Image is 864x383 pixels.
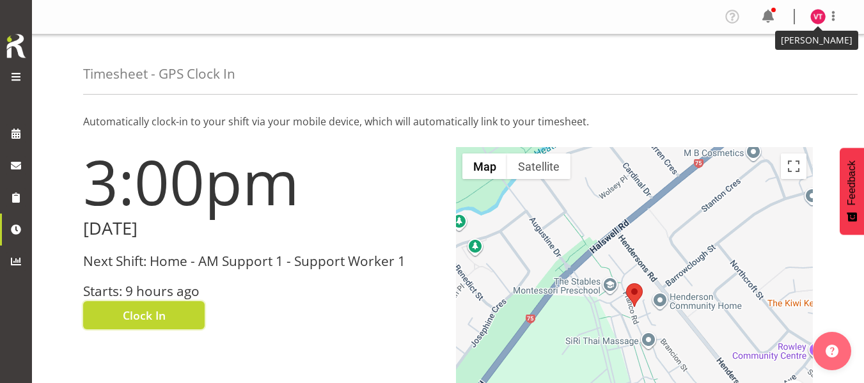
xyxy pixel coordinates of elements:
button: Clock In [83,301,205,329]
p: Automatically clock-in to your shift via your mobile device, which will automatically link to you... [83,114,813,129]
h2: [DATE] [83,219,441,238]
button: Show satellite imagery [507,153,570,179]
h4: Timesheet - GPS Clock In [83,66,235,81]
button: Feedback - Show survey [840,148,864,235]
img: vanessa-thornley8527.jpg [810,9,826,24]
h3: Starts: 9 hours ago [83,284,441,299]
img: help-xxl-2.png [826,345,838,357]
span: Clock In [123,307,166,324]
span: Feedback [846,160,858,205]
img: Rosterit icon logo [3,32,29,60]
h1: 3:00pm [83,147,441,216]
h3: Next Shift: Home - AM Support 1 - Support Worker 1 [83,254,441,269]
button: Toggle fullscreen view [781,153,806,179]
button: Show street map [462,153,507,179]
